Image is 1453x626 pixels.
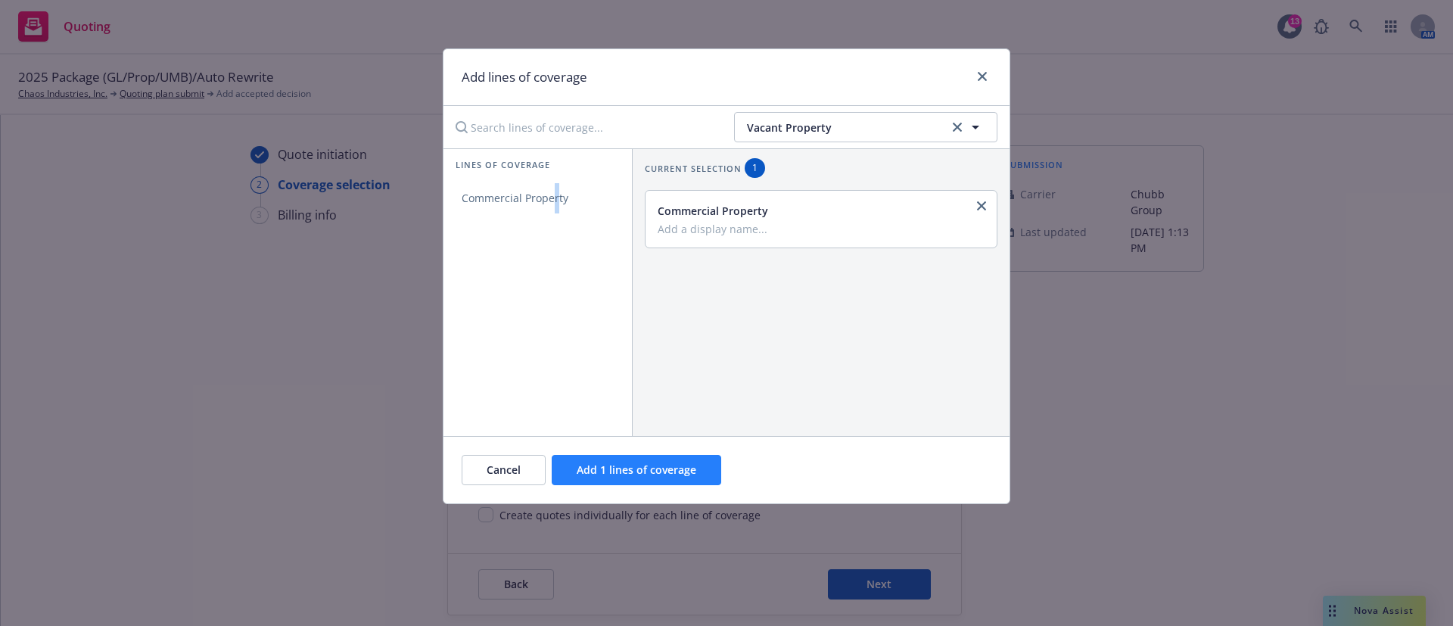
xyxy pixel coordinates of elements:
[456,158,550,171] span: Lines of coverage
[443,191,586,205] span: Commercial Property
[645,162,742,175] span: Current selection
[462,67,587,87] h1: Add lines of coverage
[972,197,991,215] a: close
[948,118,966,136] a: clear selection
[658,203,982,219] div: Commercial Property
[462,455,546,485] button: Cancel
[446,112,722,142] input: Search lines of coverage...
[577,462,696,477] span: Add 1 lines of coverage
[973,67,991,86] a: close
[747,120,944,135] span: Vacant Property
[751,161,759,175] span: 1
[552,455,721,485] button: Add 1 lines of coverage
[658,222,982,235] input: Add a display name...
[734,112,997,142] button: Vacant Propertyclear selection
[487,462,521,477] span: Cancel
